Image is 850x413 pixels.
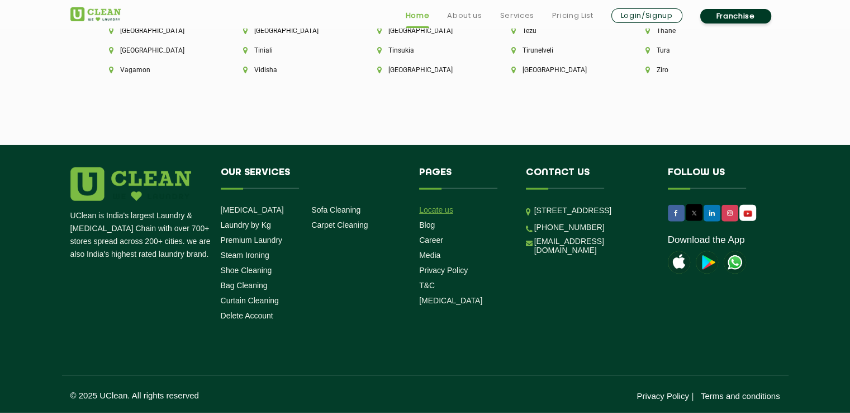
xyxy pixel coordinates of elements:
li: [GEOGRAPHIC_DATA] [243,27,339,35]
a: Shoe Cleaning [221,266,272,275]
h4: Pages [419,167,509,189]
li: Tezu [511,27,607,35]
a: Terms and conditions [701,391,780,401]
li: Tirunelveli [511,46,607,54]
p: © 2025 UClean. All rights reserved [70,391,425,400]
a: Steam Ironing [221,251,269,260]
p: UClean is India's largest Laundry & [MEDICAL_DATA] Chain with over 700+ stores spread across 200+... [70,209,212,261]
a: Franchise [700,9,771,24]
a: Blog [419,220,435,229]
a: Locate us [419,205,453,214]
li: [GEOGRAPHIC_DATA] [377,27,473,35]
p: [STREET_ADDRESS] [534,204,651,217]
a: [MEDICAL_DATA] [419,296,482,305]
a: Login/Signup [611,8,682,23]
a: Curtain Cleaning [221,296,279,305]
li: Thane [645,27,742,35]
img: UClean Laundry and Dry Cleaning [740,208,755,219]
h4: Follow us [668,167,766,189]
a: [EMAIL_ADDRESS][DOMAIN_NAME] [534,237,651,255]
li: [GEOGRAPHIC_DATA] [377,66,473,74]
a: Delete Account [221,311,273,320]
a: Career [419,236,443,245]
h4: Contact us [526,167,651,189]
a: Laundry by Kg [221,220,271,229]
li: Tura [645,46,742,54]
li: [GEOGRAPHIC_DATA] [109,46,205,54]
img: UClean Laundry and Dry Cleaning [70,7,121,21]
a: Home [406,9,430,22]
li: [GEOGRAPHIC_DATA] [109,27,205,35]
li: [GEOGRAPHIC_DATA] [511,66,607,74]
img: UClean Laundry and Dry Cleaning [724,251,746,274]
a: Privacy Policy [419,266,468,275]
a: Pricing List [552,9,593,22]
a: Media [419,251,440,260]
li: Vidisha [243,66,339,74]
li: Ziro [645,66,742,74]
li: Tiniali [243,46,339,54]
img: apple-icon.png [668,251,690,274]
a: About us [447,9,482,22]
a: Bag Cleaning [221,281,268,290]
a: Premium Laundry [221,236,283,245]
img: logo.png [70,167,191,201]
a: [MEDICAL_DATA] [221,205,284,214]
a: Download the App [668,234,745,246]
a: Sofa Cleaning [311,205,360,214]
h4: Our Services [221,167,403,189]
img: playstoreicon.png [696,251,718,274]
a: Privacy Policy [637,391,688,401]
a: T&C [419,281,435,290]
li: Tinsukia [377,46,473,54]
li: Vagamon [109,66,205,74]
a: Services [500,9,534,22]
a: [PHONE_NUMBER] [534,223,605,232]
a: Carpet Cleaning [311,220,368,229]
